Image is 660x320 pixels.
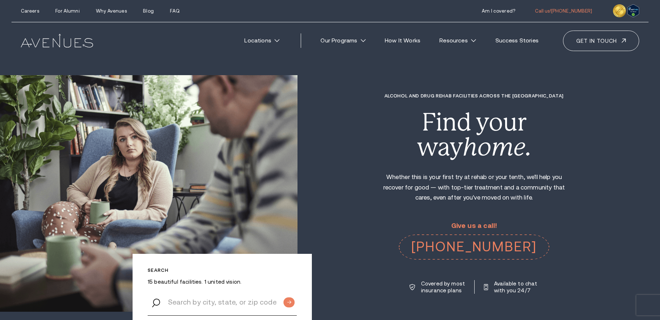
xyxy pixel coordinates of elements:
[148,278,297,285] p: 15 beautiful facilities. 1 united vision.
[313,33,373,49] a: Our Programs
[494,280,539,294] p: Available to chat with you 24/7
[488,33,546,49] a: Success Stories
[55,8,79,14] a: For Alumni
[410,280,465,294] a: Covered by most insurance plans
[283,297,295,308] input: Submit
[421,280,466,294] p: Covered by most insurance plans
[376,110,572,159] div: Find your way
[376,93,572,99] h1: Alcohol and Drug Rehab Facilities across the [GEOGRAPHIC_DATA]
[21,8,39,14] a: Careers
[563,31,639,51] a: Get in touch
[148,288,297,316] input: Search by city, state, or zip code
[170,8,179,14] a: FAQ
[148,268,297,273] p: Search
[627,4,639,17] img: Verify Approval for www.avenuesrecovery.com
[376,172,572,203] p: Whether this is your first try at rehab or your tenth, we'll help you recover for good — with top...
[482,8,515,14] a: Am I covered?
[378,33,428,49] a: How It Works
[96,8,126,14] a: Why Avenues
[463,133,531,161] i: home.
[143,8,154,14] a: Blog
[399,222,549,230] p: Give us a call!
[432,33,484,49] a: Resources
[237,33,287,49] a: Locations
[551,8,592,14] span: [PHONE_NUMBER]
[399,234,549,260] a: [PHONE_NUMBER]
[484,280,539,294] a: Available to chat with you 24/7
[535,8,592,14] a: Call us![PHONE_NUMBER]
[627,6,639,13] a: Verify LegitScript Approval for www.avenuesrecovery.com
